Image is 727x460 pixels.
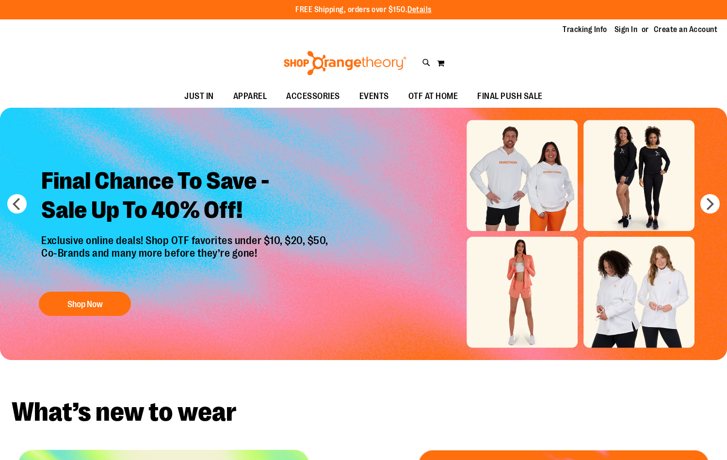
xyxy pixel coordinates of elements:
[34,159,338,234] h2: Final Chance To Save - Sale Up To 40% Off!
[34,159,338,321] a: Final Chance To Save -Sale Up To 40% Off! Exclusive online deals! Shop OTF favorites under $10, $...
[700,194,720,214] button: next
[295,4,432,16] p: FREE Shipping, orders over $150.
[614,24,638,35] a: Sign In
[12,399,715,426] h2: What’s new to wear
[184,85,214,107] span: JUST IN
[233,85,267,107] span: APPAREL
[563,24,607,35] a: Tracking Info
[39,292,131,316] button: Shop Now
[34,234,338,282] p: Exclusive online deals! Shop OTF favorites under $10, $20, $50, Co-Brands and many more before th...
[477,85,543,107] span: FINAL PUSH SALE
[407,5,432,14] a: Details
[286,85,340,107] span: ACCESSORIES
[359,85,389,107] span: EVENTS
[408,85,458,107] span: OTF AT HOME
[654,24,718,35] a: Create an Account
[7,194,27,214] button: prev
[282,51,408,75] img: Shop Orangetheory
